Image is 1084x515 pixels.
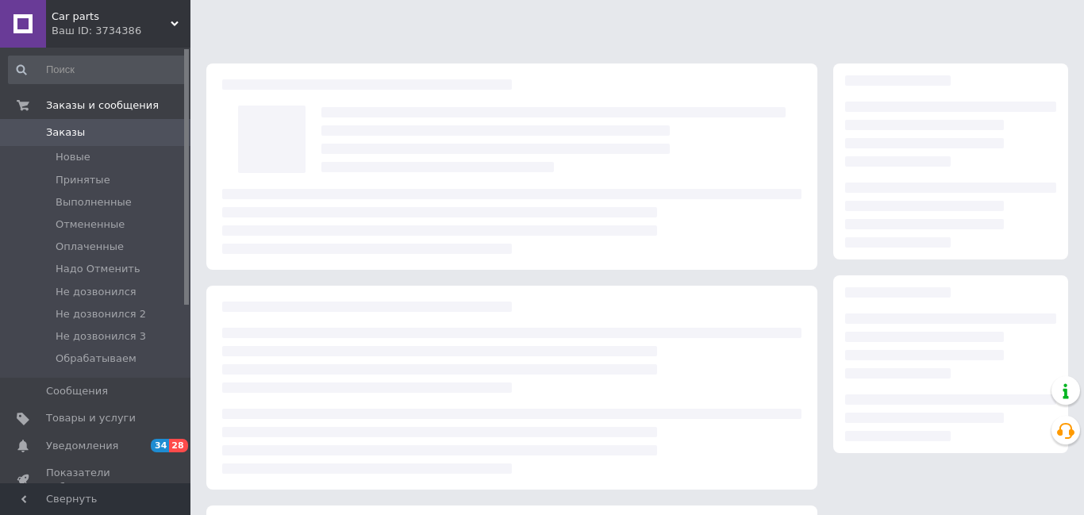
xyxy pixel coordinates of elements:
[56,240,124,254] span: Оплаченные
[56,217,125,232] span: Отмененные
[56,329,146,344] span: Не дозвонился 3
[46,384,108,398] span: Сообщения
[56,195,132,209] span: Выполненные
[8,56,187,84] input: Поиск
[56,307,146,321] span: Не дозвонился 2
[56,262,140,276] span: Надо Отменить
[52,10,171,24] span: Сar parts
[46,98,159,113] span: Заказы и сообщения
[56,173,110,187] span: Принятые
[52,24,190,38] div: Ваш ID: 3734386
[56,150,90,164] span: Новые
[56,285,136,299] span: Не дозвонился
[46,411,136,425] span: Товары и услуги
[46,439,118,453] span: Уведомления
[151,439,169,452] span: 34
[46,125,85,140] span: Заказы
[169,439,187,452] span: 28
[46,466,147,494] span: Показатели работы компании
[56,352,136,366] span: Обрабатываем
